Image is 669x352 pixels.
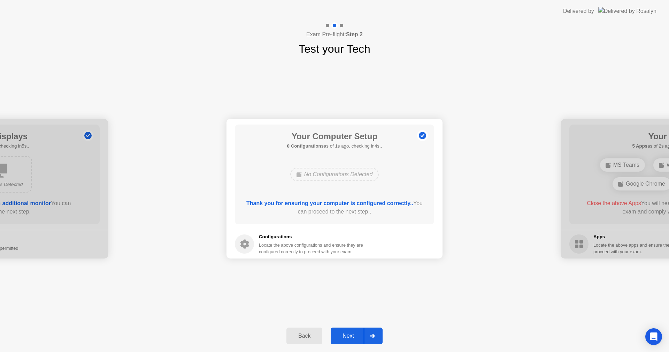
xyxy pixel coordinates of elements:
[287,130,382,143] h1: Your Computer Setup
[346,31,363,37] b: Step 2
[306,30,363,39] h4: Exam Pre-flight:
[299,40,370,57] h1: Test your Tech
[246,200,413,206] b: Thank you for ensuring your computer is configured correctly..
[333,333,364,339] div: Next
[645,328,662,345] div: Open Intercom Messenger
[245,199,424,216] div: You can proceed to the next step..
[286,328,322,344] button: Back
[331,328,383,344] button: Next
[287,143,324,149] b: 0 Configurations
[289,333,320,339] div: Back
[259,242,364,255] div: Locate the above configurations and ensure they are configured correctly to proceed with your exam.
[259,233,364,240] h5: Configurations
[598,7,656,15] img: Delivered by Rosalyn
[290,168,379,181] div: No Configurations Detected
[287,143,382,150] h5: as of 1s ago, checking in4s..
[563,7,594,15] div: Delivered by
